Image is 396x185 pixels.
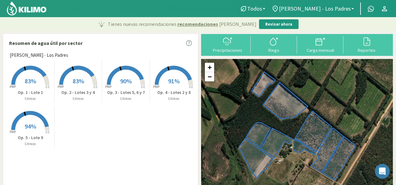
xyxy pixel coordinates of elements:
button: Revisar ahora [259,19,299,29]
p: Citricos [7,141,54,147]
tspan: CC [93,85,98,89]
img: Kilimo [6,1,47,16]
span: 83% [25,77,36,85]
span: recomendaciones [177,20,218,28]
p: Tienes nuevas recomendaciones [108,20,257,28]
span: Todos [247,5,262,12]
span: 90% [120,77,132,85]
p: Citricos [54,96,102,101]
span: 83% [73,77,84,85]
p: Op. 5 - Lote 9 [7,134,54,141]
tspan: PMP [105,85,111,89]
a: Zoom out [205,72,214,81]
div: Reportes [345,48,388,52]
tspan: CC [189,85,194,89]
p: Citricos [7,96,54,101]
tspan: PMP [58,85,64,89]
p: Op. 4 - Lotes 2 y 8 [150,89,198,96]
button: Reportes [343,36,390,53]
p: Revisar ahora [265,21,292,27]
button: Riego [251,36,297,53]
span: [PERSON_NAME] - Los Padres [10,52,68,59]
button: Carga mensual [297,36,343,53]
iframe: Intercom live chat [375,164,390,179]
button: Precipitaciones [204,36,251,53]
tspan: CC [46,130,50,134]
p: Op. 2 - Lotes 3 y 4 [54,89,102,96]
div: Riego [252,48,295,52]
p: Citricos [102,96,150,101]
p: Op. 3 - Lotes 5, 6 y 7 [102,89,150,96]
a: Zoom in [205,63,214,72]
tspan: PMP [153,85,159,89]
tspan: CC [46,85,50,89]
div: Precipitaciones [206,48,249,52]
span: [PERSON_NAME] [219,20,257,28]
span: 91% [168,77,180,85]
span: [PERSON_NAME] - Los Padres [279,5,351,12]
p: Resumen de agua útil por sector [9,39,82,47]
div: Carga mensual [299,48,342,52]
tspan: PMP [10,85,16,89]
tspan: PMP [10,130,16,134]
tspan: CC [141,85,146,89]
p: Citricos [150,96,198,101]
p: Op. 1 - Lote 1 [7,89,54,96]
span: 94% [25,122,36,130]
